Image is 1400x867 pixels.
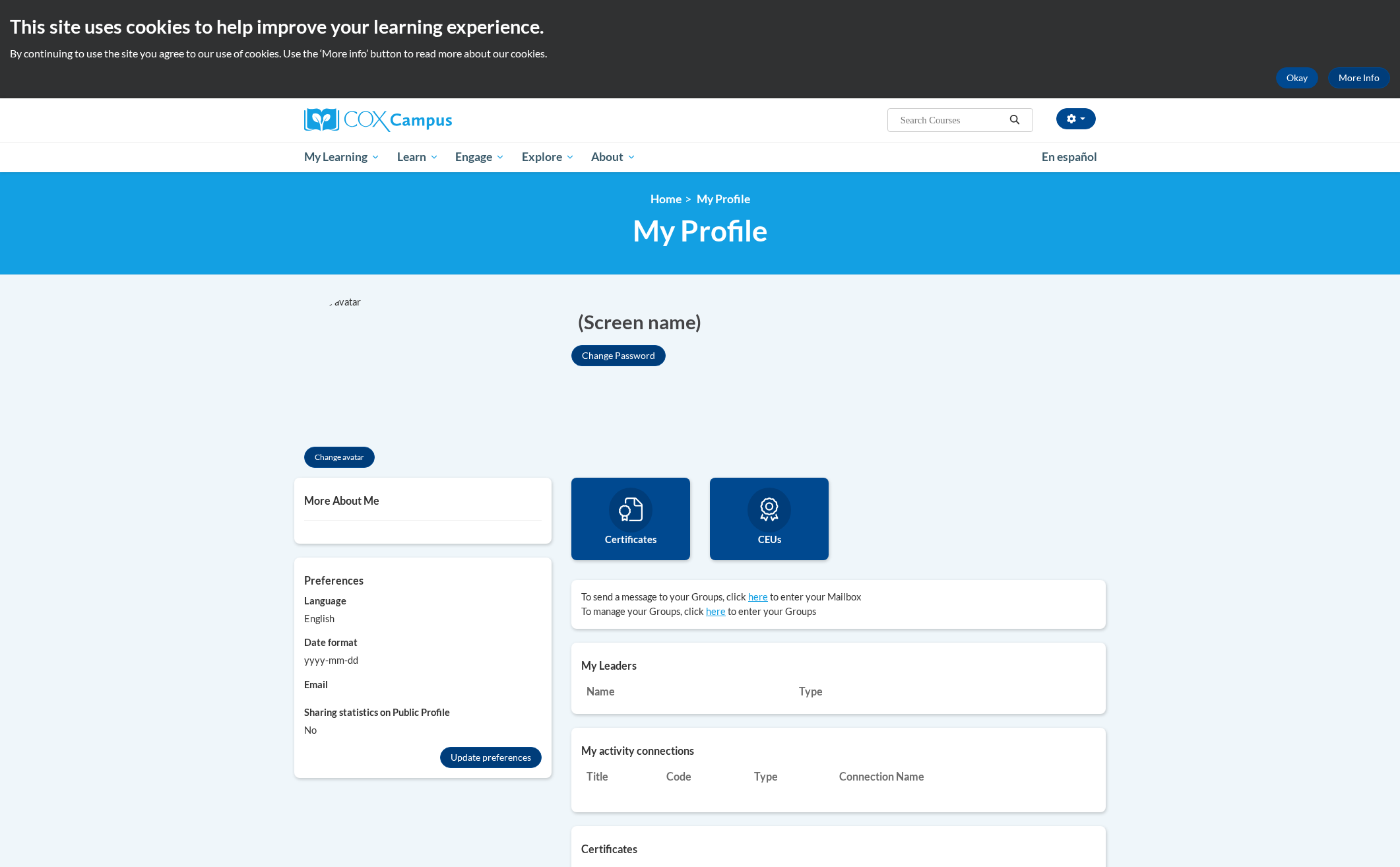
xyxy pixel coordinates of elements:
span: My Profile [633,213,768,248]
label: Certificates [581,532,680,547]
button: Change avatar [304,447,375,468]
span: To manage your Groups, click [581,606,704,617]
h5: More About Me [304,494,542,507]
th: Connection Name [834,763,1070,789]
a: here [706,606,726,617]
label: Language [304,594,542,608]
a: Explore [513,142,583,172]
button: Okay [1276,67,1318,88]
span: En español [1042,150,1097,164]
th: Name [581,678,794,704]
a: Home [651,192,682,206]
div: No [304,723,542,738]
span: Explore [522,149,575,165]
th: Code [661,763,749,789]
button: Search [1005,112,1025,128]
label: Sharing statistics on Public Profile [304,705,542,720]
div: yyyy-mm-dd [304,653,542,668]
a: Engage [447,142,513,172]
img: profile avatar [294,295,439,440]
a: My Learning [296,142,389,172]
th: Type [749,763,833,789]
label: Email [304,678,542,692]
div: English [304,612,542,626]
span: (Screen name) [578,308,701,335]
a: About [583,142,645,172]
input: Search Courses [899,112,1005,128]
a: More Info [1328,67,1390,88]
a: Learn [389,142,447,172]
th: Title [581,763,661,789]
p: By continuing to use the site you agree to our use of cookies. Use the ‘More info’ button to read... [10,46,1390,61]
label: Date format [304,635,542,650]
img: Cox Campus [304,108,452,132]
button: Account Settings [1056,108,1096,129]
h5: Certificates [581,843,1096,855]
div: Click to change the profile picture [294,295,439,440]
button: Update preferences [440,747,542,768]
h2: This site uses cookies to help improve your learning experience. [10,13,1390,40]
span: Engage [455,149,505,165]
span: My Learning [304,149,380,165]
span: To send a message to your Groups, click [581,591,746,602]
h5: My Leaders [581,659,1096,672]
a: here [748,591,768,602]
span: to enter your Groups [728,606,816,617]
a: En español [1033,143,1106,171]
h5: Preferences [304,574,542,587]
span: My Profile [697,192,750,206]
th: Type [794,678,981,704]
label: CEUs [720,532,819,547]
span: Learn [397,149,439,165]
span: About [591,149,636,165]
div: Main menu [284,142,1116,172]
h5: My activity connections [581,744,1096,757]
span: to enter your Mailbox [770,591,861,602]
button: Change Password [571,345,666,366]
